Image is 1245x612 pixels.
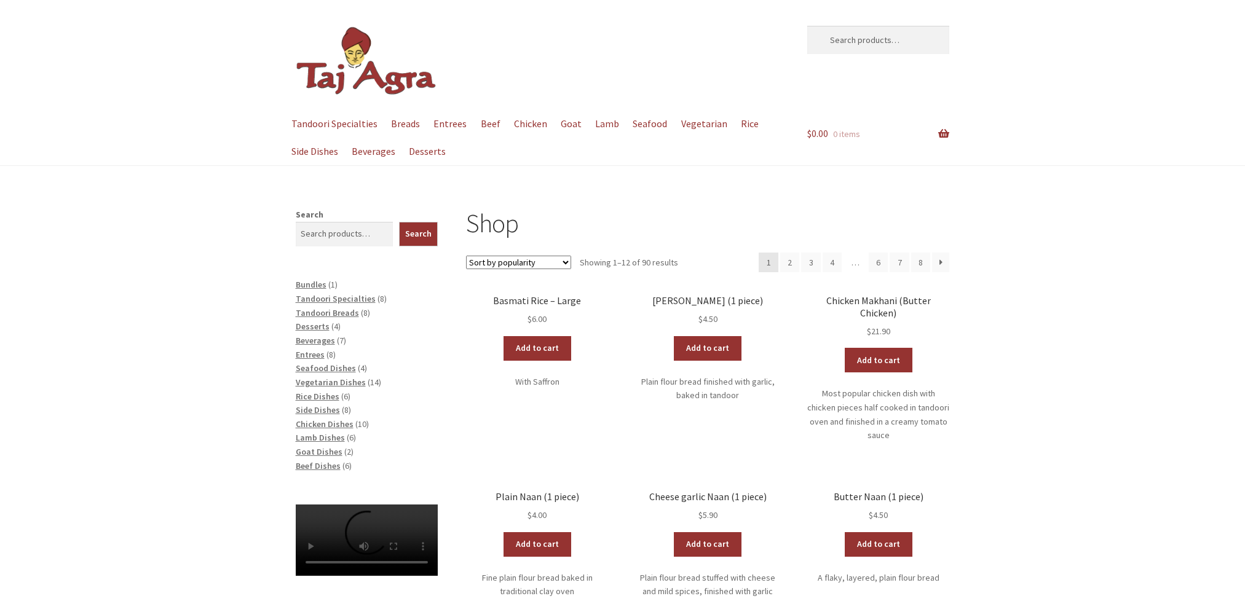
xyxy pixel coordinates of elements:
[869,509,873,520] span: $
[466,571,608,598] p: Fine plain flour bread baked in traditional clay oven
[296,404,340,415] a: Side Dishes
[674,336,741,361] a: Add to cart: “Garlic Naan (1 piece)”
[296,446,342,457] a: Goat Dishes
[347,446,351,457] span: 2
[403,138,452,165] a: Desserts
[296,349,325,360] a: Entrees
[867,326,890,337] bdi: 21.90
[296,307,359,318] a: Tandoori Breads
[331,279,335,290] span: 1
[504,532,571,557] a: Add to cart: “Plain Naan (1 piece)”
[807,110,949,158] a: $0.00 0 items
[528,313,547,324] bdi: 6.00
[380,293,384,304] span: 8
[475,110,506,138] a: Beef
[823,253,842,272] a: Page 4
[844,253,867,272] span: …
[637,491,779,522] a: Cheese garlic Naan (1 piece) $5.90
[675,110,733,138] a: Vegetarian
[296,363,356,374] a: Seafood Dishes
[807,127,828,139] span: 0.00
[637,295,779,307] h2: [PERSON_NAME] (1 piece)
[370,377,379,388] span: 14
[296,293,376,304] a: Tandoori Specialties
[466,208,949,239] h1: Shop
[807,386,949,442] p: Most popular chicken dish with chicken pieces half cooked in tandoori oven and finished in a crea...
[296,460,341,471] a: Beef Dishes
[845,348,912,372] a: Add to cart: “Chicken Makhani (Butter Chicken)”
[698,509,717,520] bdi: 5.90
[807,295,949,319] h2: Chicken Makhani (Butter Chicken)
[801,253,821,272] a: Page 3
[296,377,366,388] a: Vegetarian Dishes
[845,532,912,557] a: Add to cart: “Butter Naan (1 piece)”
[296,418,354,430] a: Chicken Dishes
[911,253,931,272] a: Page 8
[807,127,812,139] span: $
[363,307,368,318] span: 8
[358,418,366,430] span: 10
[637,491,779,503] h2: Cheese garlic Naan (1 piece)
[590,110,625,138] a: Lamb
[296,209,323,220] label: Search
[637,571,779,598] p: Plain flour bread stuffed with cheese and mild spices, finished with garlic
[399,222,438,246] button: Search
[296,110,779,165] nav: Primary Navigation
[296,26,437,96] img: Dickson | Taj Agra Indian Restaurant
[346,138,401,165] a: Beverages
[339,335,344,346] span: 7
[466,491,608,503] h2: Plain Naan (1 piece)
[296,222,393,246] input: Search products…
[869,509,888,520] bdi: 4.50
[349,432,354,443] span: 6
[528,509,532,520] span: $
[334,321,338,332] span: 4
[508,110,553,138] a: Chicken
[466,295,608,307] h2: Basmati Rice – Large
[869,253,888,272] a: Page 6
[807,571,949,585] p: A flaky, layered, plain flour bread
[890,253,909,272] a: Page 7
[735,110,764,138] a: Rice
[807,26,949,54] input: Search products…
[466,256,571,269] select: Shop order
[296,432,345,443] a: Lamb Dishes
[555,110,587,138] a: Goat
[504,336,571,361] a: Add to cart: “Basmati Rice - Large”
[360,363,365,374] span: 4
[698,313,703,324] span: $
[698,509,703,520] span: $
[780,253,800,272] a: Page 2
[385,110,426,138] a: Breads
[637,375,779,402] p: Plain flour bread finished with garlic, baked in tandoor
[296,391,339,402] a: Rice Dishes
[932,253,949,272] a: →
[698,313,717,324] bdi: 4.50
[807,491,949,503] h2: Butter Naan (1 piece)
[428,110,473,138] a: Entrees
[466,375,608,389] p: With Saffron
[344,404,349,415] span: 8
[674,532,741,557] a: Add to cart: “Cheese garlic Naan (1 piece)”
[286,110,384,138] a: Tandoori Specialties
[296,335,335,346] a: Beverages
[296,321,330,332] a: Desserts
[296,279,326,290] a: Bundles
[807,491,949,522] a: Butter Naan (1 piece) $4.50
[867,326,871,337] span: $
[466,295,608,326] a: Basmati Rice – Large $6.00
[833,128,860,139] span: 0 items
[329,349,333,360] span: 8
[627,110,673,138] a: Seafood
